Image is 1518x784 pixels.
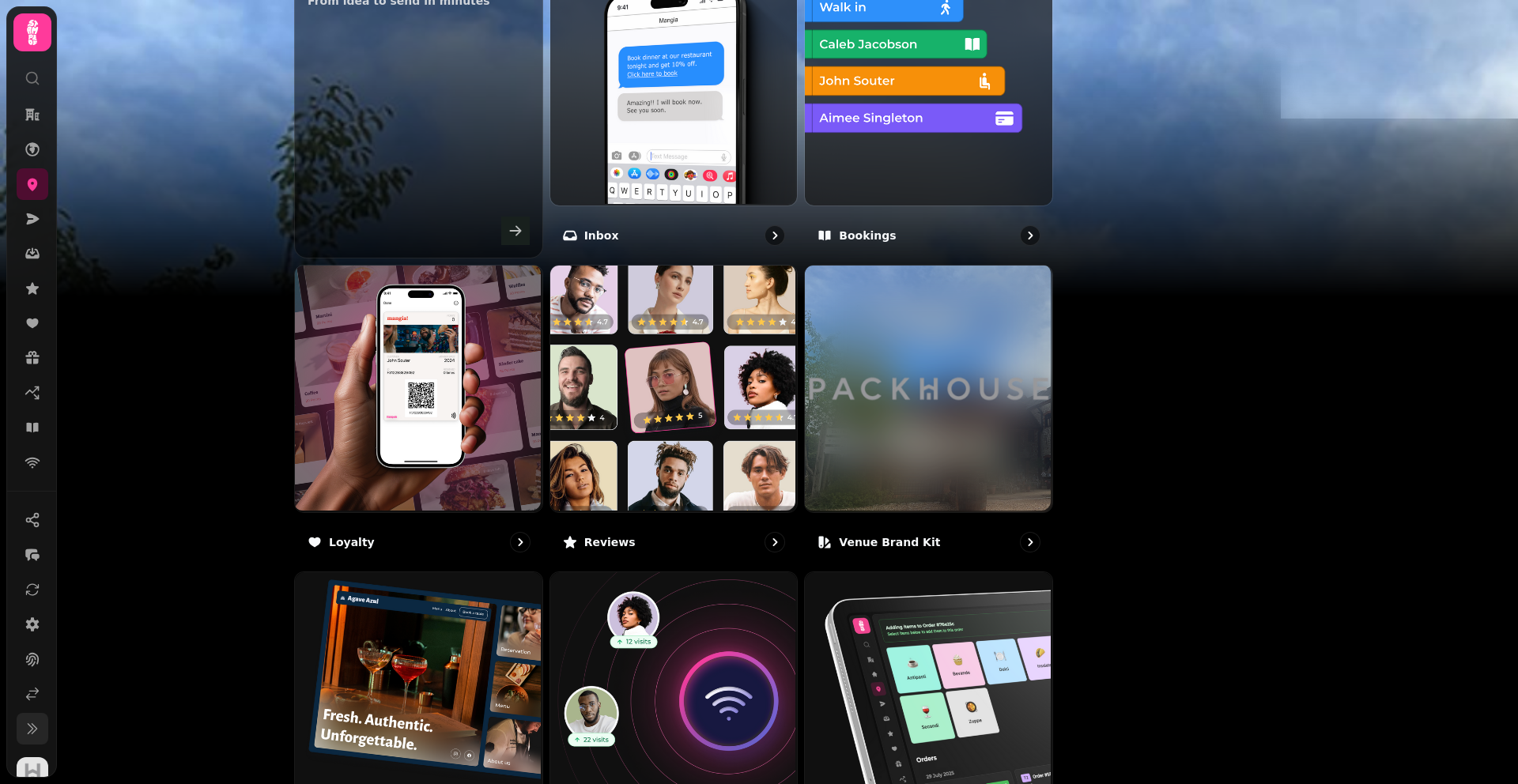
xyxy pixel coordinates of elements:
[839,228,896,243] p: Bookings
[1022,534,1038,550] svg: go to
[293,264,541,511] img: Loyalty
[329,534,375,550] p: Loyalty
[1022,228,1038,243] svg: go to
[767,534,783,550] svg: go to
[294,265,543,566] a: LoyaltyLoyalty
[805,266,1052,513] img: aHR0cHM6Ly9maWxlcy5zdGFtcGVkZS5haS8wMDRlOGJkOS05NDk0LTQ3ZGUtYTJiNi05MzFkODIyODFjMmIvbWVkaWEvZDUwM...
[549,265,799,566] a: ReviewsReviews
[839,534,940,550] p: Venue brand kit
[584,534,636,550] p: Reviews
[549,264,796,511] img: Reviews
[512,534,528,550] svg: go to
[767,228,783,243] svg: go to
[804,265,1053,566] a: Venue brand kitVenue brand kit
[584,228,619,243] p: Inbox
